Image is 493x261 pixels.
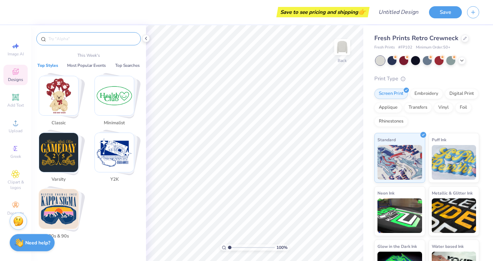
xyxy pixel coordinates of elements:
strong: Need help? [25,240,50,246]
button: Top Styles [35,62,60,69]
button: Save [429,6,462,18]
span: Fresh Prints [374,45,395,51]
button: Stack Card Button Y2K [90,133,143,186]
span: Y2K [103,176,126,183]
img: Metallic & Glitter Ink [432,198,476,233]
button: Most Popular Events [65,62,108,69]
div: Save to see pricing and shipping [278,7,368,17]
span: Classic [47,120,70,127]
span: Minimum Order: 50 + [416,45,450,51]
div: Foil [455,102,472,113]
img: Back [335,40,349,54]
span: Varsity [47,176,70,183]
span: Fresh Prints Retro Crewneck [374,34,458,42]
span: Greek [10,154,21,159]
span: Upload [9,128,22,134]
span: Minimalist [103,120,126,127]
button: Top Searches [113,62,142,69]
img: Minimalist [95,76,134,115]
div: Screen Print [374,89,408,99]
div: Digital Print [445,89,478,99]
span: # FP102 [398,45,412,51]
span: 100 % [276,244,287,251]
p: This Week's [77,52,100,58]
img: Standard [377,145,422,180]
button: Stack Card Button 80s & 90s [35,189,87,242]
img: Neon Ink [377,198,422,233]
span: Water based Ink [432,243,464,250]
span: Designs [8,77,23,82]
img: 80s & 90s [39,189,78,228]
div: Back [338,57,347,64]
span: 80s & 90s [47,233,70,240]
div: Rhinestones [374,116,408,127]
span: Neon Ink [377,189,394,197]
span: Decorate [7,210,24,216]
div: Applique [374,102,402,113]
span: Image AI [8,51,24,57]
span: Clipart & logos [3,179,28,190]
span: Metallic & Glitter Ink [432,189,473,197]
img: Classic [39,76,78,115]
span: Standard [377,136,396,143]
span: Glow in the Dark Ink [377,243,417,250]
div: Transfers [404,102,432,113]
div: Print Type [374,75,479,83]
img: Puff Ink [432,145,476,180]
button: Stack Card Button Varsity [35,133,87,186]
input: Untitled Design [373,5,424,19]
input: Try "Alpha" [48,35,136,42]
div: Vinyl [434,102,453,113]
div: Embroidery [410,89,443,99]
button: Stack Card Button Minimalist [90,76,143,129]
img: Y2K [95,133,134,172]
span: 👉 [358,8,366,16]
span: Puff Ink [432,136,446,143]
span: Add Text [7,102,24,108]
img: Varsity [39,133,78,172]
button: Stack Card Button Classic [35,76,87,129]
